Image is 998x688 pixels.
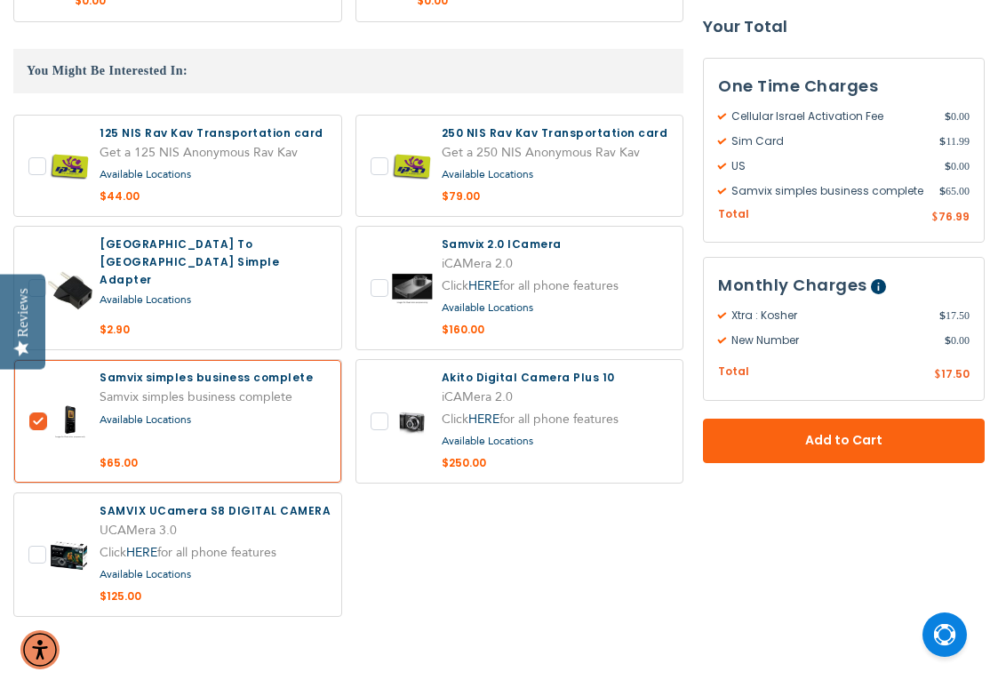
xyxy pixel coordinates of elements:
[945,108,970,124] span: 0.00
[945,333,951,349] span: $
[15,288,31,337] div: Reviews
[939,308,970,324] span: 17.50
[718,183,939,199] span: Samvix simples business complete
[941,367,970,382] span: 17.50
[718,364,749,381] span: Total
[718,73,970,100] h3: One Time Charges
[718,108,945,124] span: Cellular Israel Activation Fee
[442,167,533,181] a: Available Locations
[939,183,946,199] span: $
[718,333,945,349] span: New Number
[871,280,886,295] span: Help
[20,630,60,669] div: Accessibility Menu
[100,292,191,307] a: Available Locations
[718,275,867,297] span: Monthly Charges
[939,133,970,149] span: 11.99
[939,183,970,199] span: 65.00
[703,419,985,463] button: Add to Cart
[100,167,191,181] a: Available Locations
[934,368,941,384] span: $
[939,133,946,149] span: $
[718,308,939,324] span: Xtra : Kosher
[468,277,499,294] a: HERE
[100,567,191,581] a: Available Locations
[27,64,188,77] span: You Might Be Interested In:
[442,300,533,315] a: Available Locations
[718,206,749,223] span: Total
[703,13,985,40] strong: Your Total
[718,133,939,149] span: Sim Card
[945,158,951,174] span: $
[762,432,926,451] span: Add to Cart
[442,434,533,448] a: Available Locations
[718,158,945,174] span: US
[468,411,499,428] a: HERE
[938,209,970,224] span: 76.99
[126,544,157,561] a: HERE
[931,210,938,226] span: $
[939,308,946,324] span: $
[100,412,191,427] a: Available Locations
[945,108,951,124] span: $
[945,333,970,349] span: 0.00
[945,158,970,174] span: 0.00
